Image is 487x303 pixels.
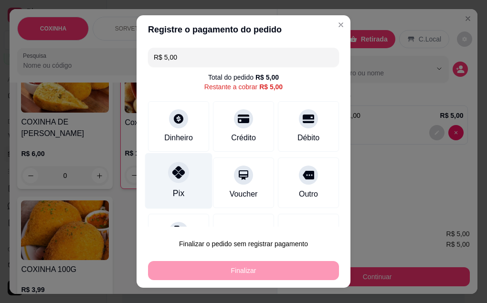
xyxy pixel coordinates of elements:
[297,132,319,144] div: Débito
[299,188,318,200] div: Outro
[333,17,349,32] button: Close
[230,188,258,200] div: Voucher
[208,73,279,82] div: Total do pedido
[204,82,283,92] div: Restante a cobrar
[255,73,279,82] div: R$ 5,00
[164,132,193,144] div: Dinheiro
[137,15,350,44] header: Registre o pagamento do pedido
[173,187,184,199] div: Pix
[148,234,339,253] button: Finalizar o pedido sem registrar pagamento
[231,132,256,144] div: Crédito
[259,82,283,92] div: R$ 5,00
[154,48,333,67] input: Ex.: hambúrguer de cordeiro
